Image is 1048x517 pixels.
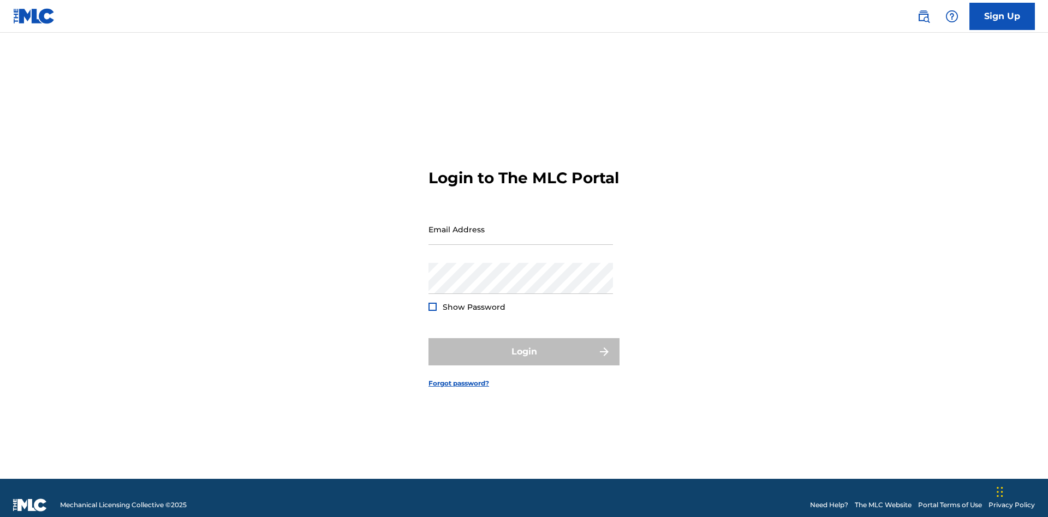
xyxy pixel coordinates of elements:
[941,5,963,27] div: Help
[918,500,982,510] a: Portal Terms of Use
[945,10,958,23] img: help
[428,169,619,188] h3: Login to The MLC Portal
[913,5,934,27] a: Public Search
[969,3,1035,30] a: Sign Up
[443,302,505,312] span: Show Password
[810,500,848,510] a: Need Help?
[997,476,1003,508] div: Drag
[13,498,47,512] img: logo
[13,8,55,24] img: MLC Logo
[428,378,489,388] a: Forgot password?
[60,500,187,510] span: Mechanical Licensing Collective © 2025
[989,500,1035,510] a: Privacy Policy
[993,465,1048,517] iframe: Chat Widget
[917,10,930,23] img: search
[855,500,912,510] a: The MLC Website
